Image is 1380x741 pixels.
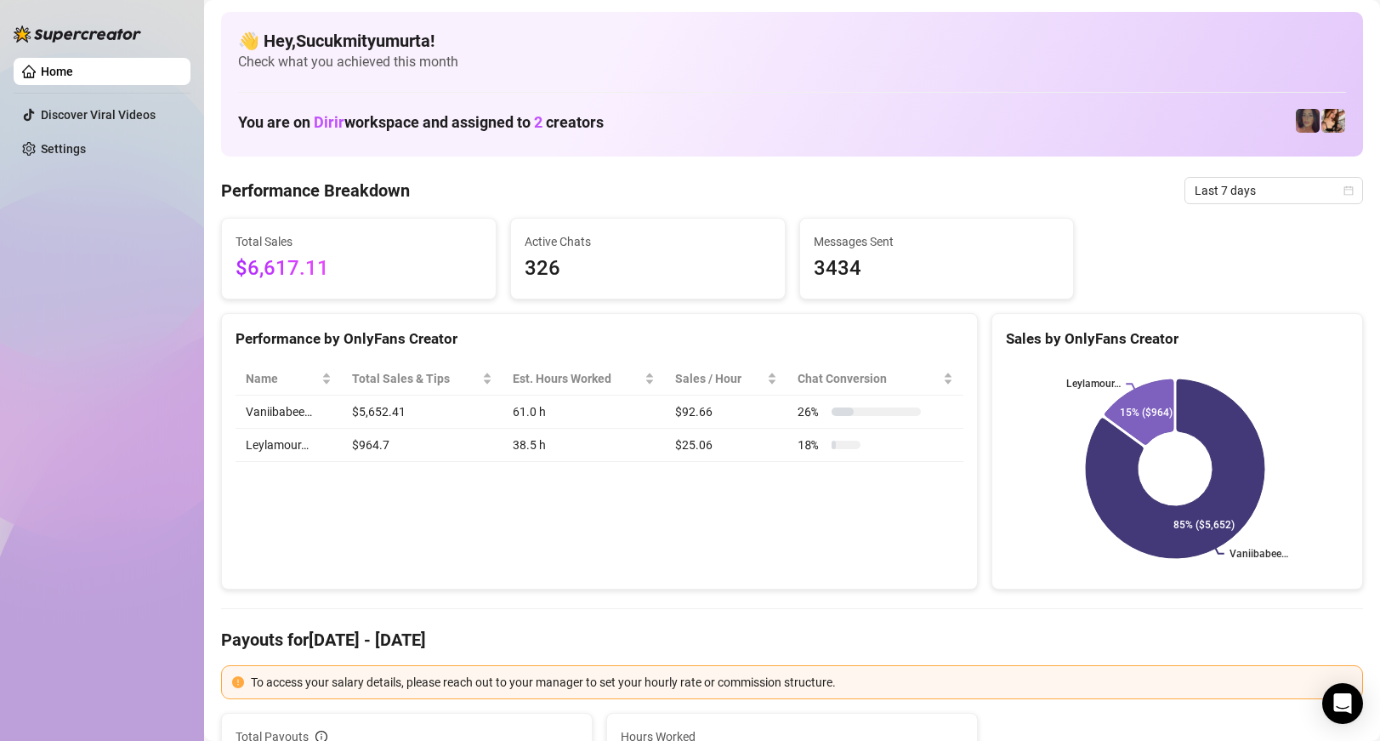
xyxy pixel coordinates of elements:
[1343,185,1354,196] span: calendar
[814,232,1060,251] span: Messages Sent
[342,396,503,429] td: $5,652.41
[1321,109,1345,133] img: Vaniibabee
[236,232,482,251] span: Total Sales
[1195,178,1353,203] span: Last 7 days
[236,328,963,351] div: Performance by OnlyFans Creator
[236,253,482,285] span: $6,617.11
[236,429,342,462] td: Leylamour…
[314,113,344,131] span: Dirir
[503,429,665,462] td: 38.5 h
[221,628,1363,652] h4: Payouts for [DATE] - [DATE]
[342,429,503,462] td: $964.7
[798,402,825,421] span: 26 %
[814,253,1060,285] span: 3434
[1322,683,1363,724] div: Open Intercom Messenger
[14,26,141,43] img: logo-BBDzfeDw.svg
[41,65,73,78] a: Home
[352,369,480,388] span: Total Sales & Tips
[238,53,1346,71] span: Check what you achieved this month
[232,676,244,688] span: exclamation-circle
[665,429,787,462] td: $25.06
[236,362,342,396] th: Name
[1066,378,1121,390] text: Leylamour…
[238,29,1346,53] h4: 👋 Hey, Sucukmityumurta !
[534,113,542,131] span: 2
[787,362,963,396] th: Chat Conversion
[525,232,771,251] span: Active Chats
[1006,328,1349,351] div: Sales by OnlyFans Creator
[798,369,940,388] span: Chat Conversion
[665,362,787,396] th: Sales / Hour
[513,369,641,388] div: Est. Hours Worked
[1230,548,1288,560] text: Vaniibabee…
[665,396,787,429] td: $92.66
[342,362,503,396] th: Total Sales & Tips
[503,396,665,429] td: 61.0 h
[1296,109,1320,133] img: Leylamour
[675,369,764,388] span: Sales / Hour
[238,113,604,132] h1: You are on workspace and assigned to creators
[246,369,318,388] span: Name
[525,253,771,285] span: 326
[251,673,1352,692] div: To access your salary details, please reach out to your manager to set your hourly rate or commis...
[221,179,410,202] h4: Performance Breakdown
[236,396,342,429] td: Vaniibabee…
[41,108,156,122] a: Discover Viral Videos
[41,142,86,156] a: Settings
[798,436,825,454] span: 18 %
